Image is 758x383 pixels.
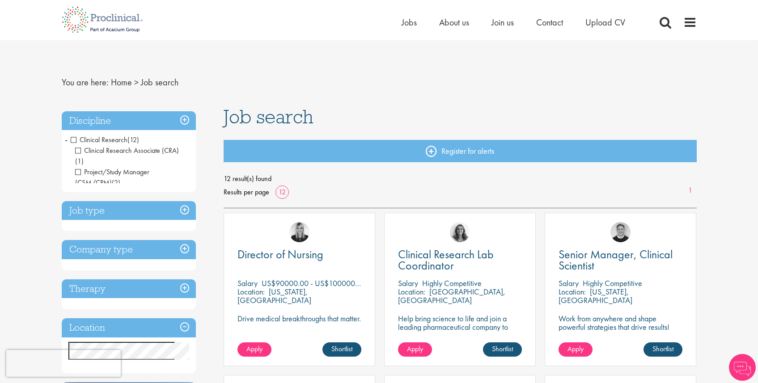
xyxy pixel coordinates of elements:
[75,167,149,187] span: Project/Study Manager (CSM/CPM)
[62,240,196,259] h3: Company type
[567,344,584,354] span: Apply
[71,135,139,144] span: Clinical Research
[111,76,132,88] a: breadcrumb link
[62,201,196,220] h3: Job type
[75,156,84,166] span: (1)
[65,133,68,146] span: -
[402,17,417,28] a: Jobs
[559,286,632,305] p: [US_STATE], [GEOGRAPHIC_DATA]
[224,140,697,162] a: Register for alerts
[237,286,265,297] span: Location:
[262,278,400,288] p: US$90000.00 - US$100000.00 per annum
[75,146,179,166] span: Clinical Research Associate (CRA)
[422,278,482,288] p: Highly Competitive
[559,342,593,357] a: Apply
[62,76,109,88] span: You are here:
[224,105,313,129] span: Job search
[610,222,631,242] img: Bo Forsen
[112,178,120,187] span: (2)
[398,286,505,305] p: [GEOGRAPHIC_DATA], [GEOGRAPHIC_DATA]
[398,314,522,357] p: Help bring science to life and join a leading pharmaceutical company to play a key role in delive...
[246,344,263,354] span: Apply
[559,278,579,288] span: Salary
[141,76,178,88] span: Job search
[583,278,642,288] p: Highly Competitive
[729,354,756,381] img: Chatbot
[6,350,121,377] iframe: reCAPTCHA
[322,342,361,357] a: Shortlist
[71,135,127,144] span: Clinical Research
[75,146,179,155] span: Clinical Research Associate (CRA)
[237,314,361,323] p: Drive medical breakthroughs that matter.
[439,17,469,28] a: About us
[237,286,311,305] p: [US_STATE], [GEOGRAPHIC_DATA]
[237,342,271,357] a: Apply
[398,286,425,297] span: Location:
[684,185,697,196] a: 1
[398,247,494,273] span: Clinical Research Lab Coordinator
[559,249,682,271] a: Senior Manager, Clinical Scientist
[224,185,269,199] span: Results per page
[127,135,139,144] span: (12)
[275,187,289,197] a: 12
[62,318,196,337] h3: Location
[559,247,673,273] span: Senior Manager, Clinical Scientist
[644,342,682,357] a: Shortlist
[559,314,682,348] p: Work from anywhere and shape powerful strategies that drive results! Enjoy the freedom of remote ...
[237,278,258,288] span: Salary
[289,222,309,242] img: Janelle Jones
[450,222,470,242] img: Jackie Cerchio
[483,342,522,357] a: Shortlist
[491,17,514,28] a: Join us
[62,279,196,299] h3: Therapy
[398,249,522,271] a: Clinical Research Lab Coordinator
[62,111,196,130] h3: Discipline
[398,342,432,357] a: Apply
[407,344,423,354] span: Apply
[237,247,323,262] span: Director of Nursing
[536,17,563,28] a: Contact
[134,76,139,88] span: >
[585,17,625,28] a: Upload CV
[224,172,697,185] span: 12 result(s) found
[398,278,418,288] span: Salary
[559,286,586,297] span: Location:
[237,249,361,260] a: Director of Nursing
